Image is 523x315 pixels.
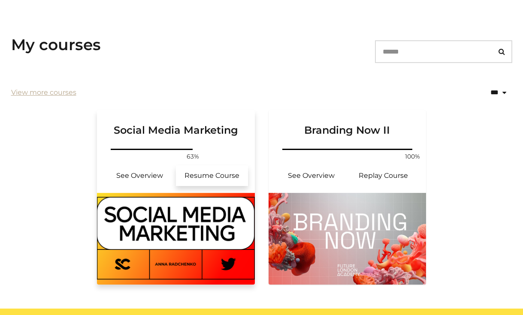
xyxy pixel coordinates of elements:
a: Social Media Marketing: See Overview [104,165,176,186]
a: Branding Now II [269,110,426,147]
a: Branding Now II: See Overview [275,165,348,186]
h3: My courses [11,36,101,54]
h3: Branding Now II [279,110,416,137]
h3: Social Media Marketing [107,110,245,137]
a: Social Media Marketing [97,110,255,147]
a: Branding Now II: Resume Course [347,165,419,186]
span: 100% [402,152,423,161]
a: View more courses [11,87,76,98]
select: status [453,81,512,104]
a: Social Media Marketing: Resume Course [176,165,248,186]
span: 63% [182,152,203,161]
